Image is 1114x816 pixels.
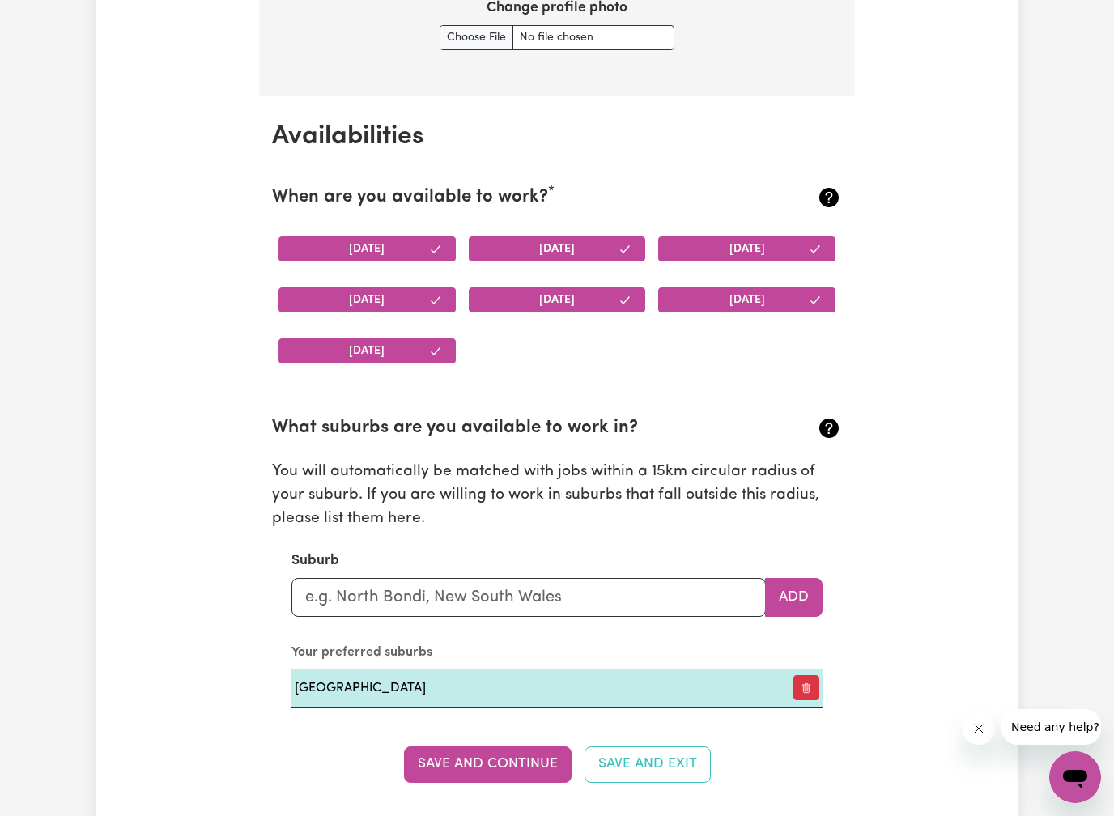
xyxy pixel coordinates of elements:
label: Suburb [291,550,339,572]
h2: When are you available to work? [272,187,747,209]
button: [DATE] [658,287,835,312]
button: [DATE] [469,287,646,312]
button: Remove preferred suburb [793,675,819,700]
button: [DATE] [469,236,646,261]
button: [DATE] [658,236,835,261]
h2: What suburbs are you available to work in? [272,418,747,440]
input: e.g. North Bondi, New South Wales [291,578,766,617]
caption: Your preferred suburbs [291,636,823,669]
p: You will automatically be matched with jobs within a 15km circular radius of your suburb. If you ... [272,461,842,530]
iframe: Close message [963,712,995,745]
td: [GEOGRAPHIC_DATA] [291,669,721,708]
h2: Availabilities [272,121,842,152]
button: [DATE] [278,338,456,363]
button: [DATE] [278,236,456,261]
iframe: Button to launch messaging window [1049,751,1101,803]
button: [DATE] [278,287,456,312]
iframe: Message from company [1001,709,1101,745]
button: Save and Exit [585,746,711,782]
button: Add to preferred suburbs [765,578,823,617]
button: Save and Continue [404,746,572,782]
